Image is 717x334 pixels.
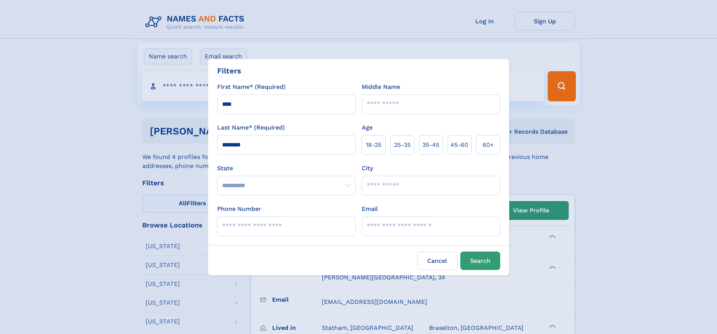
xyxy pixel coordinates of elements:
[217,204,261,214] label: Phone Number
[483,140,494,149] span: 60+
[362,164,373,173] label: City
[394,140,411,149] span: 25‑35
[362,82,400,92] label: Middle Name
[451,140,468,149] span: 45‑60
[217,82,286,92] label: First Name* (Required)
[217,123,285,132] label: Last Name* (Required)
[362,204,378,214] label: Email
[417,252,457,270] label: Cancel
[422,140,439,149] span: 35‑45
[366,140,381,149] span: 18‑25
[217,164,356,173] label: State
[460,252,500,270] button: Search
[362,123,373,132] label: Age
[217,65,241,76] div: Filters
